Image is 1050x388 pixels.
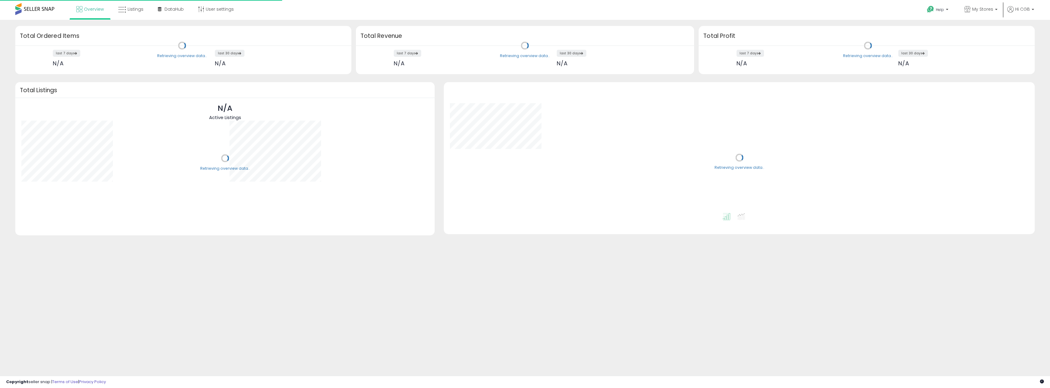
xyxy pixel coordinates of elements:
a: Hi CGB [1007,6,1034,20]
div: Retrieving overview data.. [843,53,893,59]
span: Listings [128,6,143,12]
div: Retrieving overview data.. [500,53,550,59]
span: DataHub [165,6,184,12]
a: Help [922,1,954,20]
div: Retrieving overview data.. [200,166,250,171]
span: Help [936,7,944,12]
span: My Stores [972,6,993,12]
div: Retrieving overview data.. [715,165,764,171]
span: Overview [84,6,104,12]
i: Get Help [927,5,934,13]
div: Retrieving overview data.. [157,53,207,59]
span: Hi CGB [1015,6,1030,12]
